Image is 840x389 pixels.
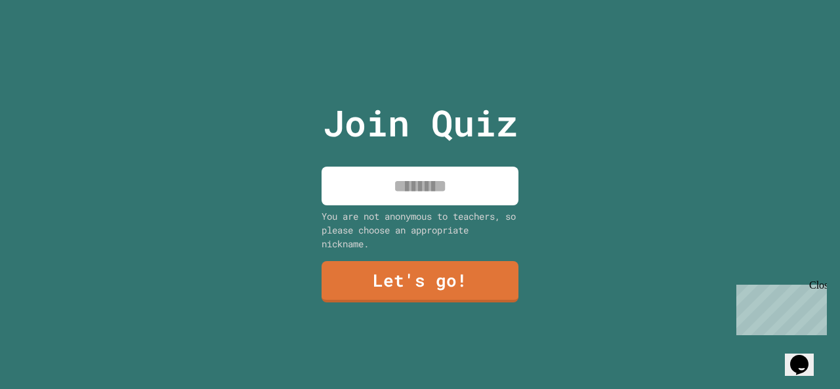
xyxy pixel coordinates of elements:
[785,337,827,376] iframe: chat widget
[322,261,518,302] a: Let's go!
[323,96,518,150] p: Join Quiz
[5,5,91,83] div: Chat with us now!Close
[322,209,518,251] div: You are not anonymous to teachers, so please choose an appropriate nickname.
[731,279,827,335] iframe: chat widget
